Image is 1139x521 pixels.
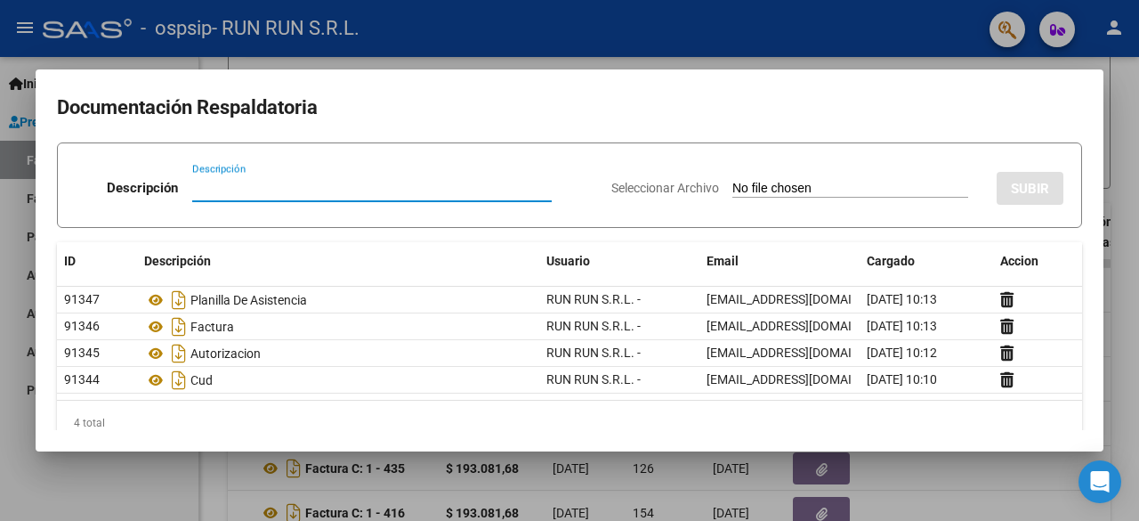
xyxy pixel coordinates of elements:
[144,254,211,268] span: Descripción
[64,346,100,360] span: 91345
[993,242,1082,281] datatable-header-cell: Accion
[137,242,539,281] datatable-header-cell: Descripción
[107,178,178,199] p: Descripción
[64,254,76,268] span: ID
[167,366,190,395] i: Descargar documento
[997,172,1063,205] button: SUBIR
[699,242,860,281] datatable-header-cell: Email
[144,366,532,395] div: Cud
[707,254,739,268] span: Email
[611,181,719,195] span: Seleccionar Archivo
[64,319,100,333] span: 91346
[1011,181,1049,197] span: SUBIR
[57,91,1082,125] h2: Documentación Respaldatoria
[860,242,993,281] datatable-header-cell: Cargado
[144,313,532,341] div: Factura
[707,292,904,306] span: [EMAIL_ADDRESS][DOMAIN_NAME]
[1078,460,1121,503] div: Open Intercom Messenger
[546,319,641,333] span: RUN RUN S.R.L. -
[167,286,190,314] i: Descargar documento
[144,286,532,314] div: Planilla De Asistencia
[546,292,641,306] span: RUN RUN S.R.L. -
[57,242,137,281] datatable-header-cell: ID
[867,372,937,387] span: [DATE] 10:10
[867,319,937,333] span: [DATE] 10:13
[167,313,190,341] i: Descargar documento
[867,292,937,306] span: [DATE] 10:13
[64,292,100,306] span: 91347
[64,372,100,387] span: 91344
[144,339,532,368] div: Autorizacion
[867,346,937,360] span: [DATE] 10:12
[867,254,915,268] span: Cargado
[546,346,641,360] span: RUN RUN S.R.L. -
[167,339,190,368] i: Descargar documento
[546,254,590,268] span: Usuario
[1000,254,1038,268] span: Accion
[707,346,904,360] span: [EMAIL_ADDRESS][DOMAIN_NAME]
[57,401,1082,445] div: 4 total
[707,319,904,333] span: [EMAIL_ADDRESS][DOMAIN_NAME]
[539,242,699,281] datatable-header-cell: Usuario
[707,372,904,387] span: [EMAIL_ADDRESS][DOMAIN_NAME]
[546,372,641,387] span: RUN RUN S.R.L. -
